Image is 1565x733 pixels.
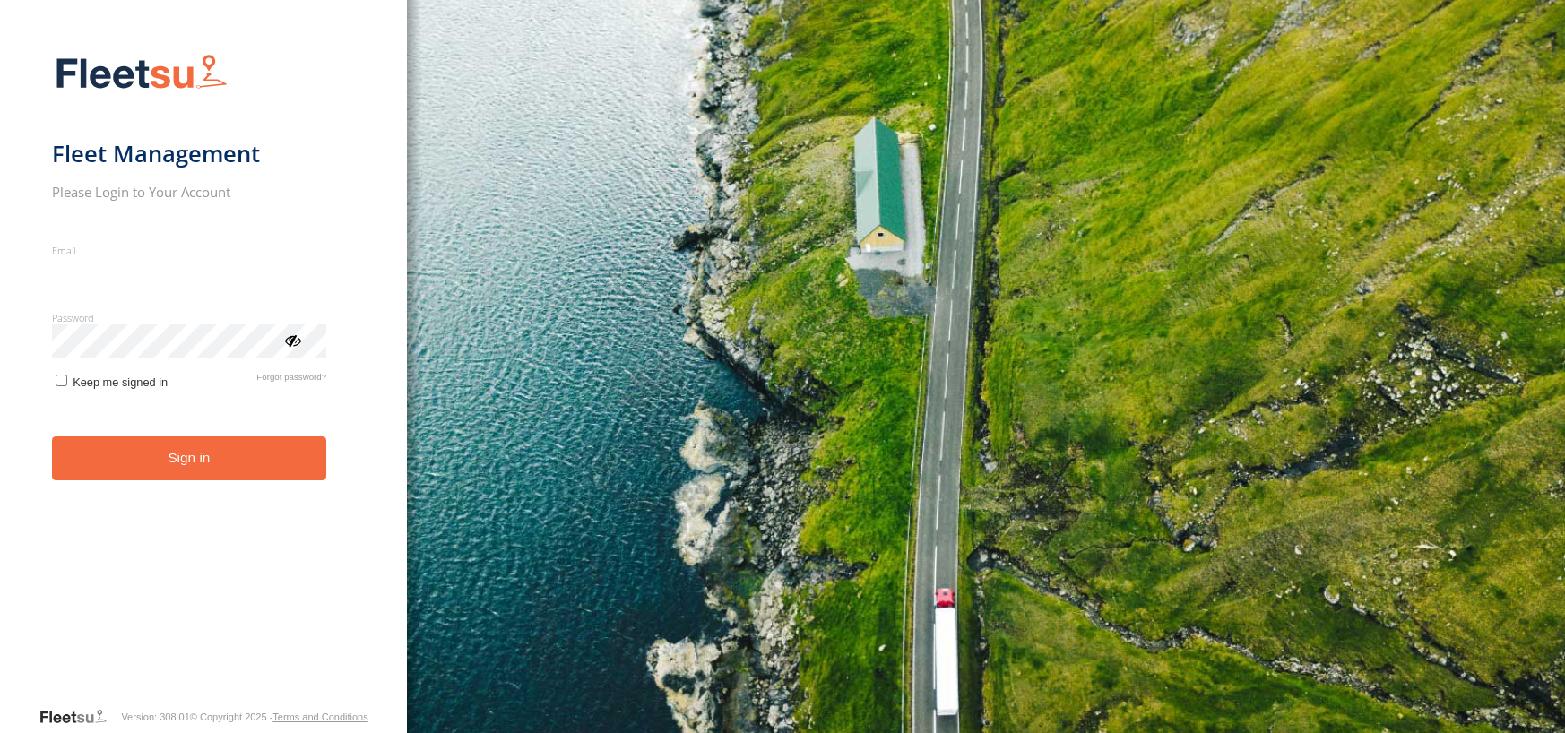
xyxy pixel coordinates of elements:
[121,711,189,722] div: Version: 308.01
[52,436,327,480] button: Sign in
[272,711,367,722] a: Terms and Conditions
[52,139,327,168] h1: Fleet Management
[73,375,168,389] span: Keep me signed in
[52,311,327,324] label: Password
[52,50,231,96] img: Fleetsu
[56,375,67,386] input: Keep me signed in
[256,372,326,389] a: Forgot password?
[52,183,327,201] h2: Please Login to Your Account
[190,711,368,722] div: © Copyright 2025 -
[52,244,327,257] label: Email
[52,43,356,706] form: main
[39,708,121,726] a: Visit our Website
[283,331,301,349] div: ViewPassword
